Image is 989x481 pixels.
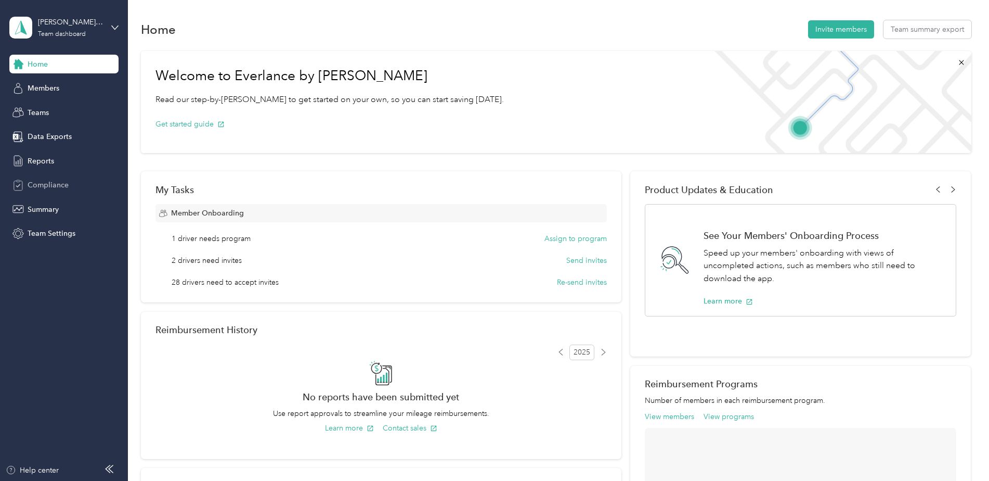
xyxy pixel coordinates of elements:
p: Speed up your members' onboarding with views of uncompleted actions, such as members who still ne... [704,247,945,285]
h2: No reports have been submitted yet [155,391,607,402]
div: Team dashboard [38,31,86,37]
span: Product Updates & Education [645,184,773,195]
div: [PERSON_NAME][EMAIL_ADDRESS][PERSON_NAME][DOMAIN_NAME] [38,17,103,28]
span: Team Settings [28,228,75,239]
iframe: Everlance-gr Chat Button Frame [931,423,989,481]
span: 2025 [569,345,594,360]
button: Invite members [808,20,874,39]
button: Get started guide [155,119,225,130]
span: 2 drivers need invites [172,255,242,266]
span: Teams [28,107,49,118]
button: Contact sales [383,423,437,434]
span: Member Onboarding [171,208,244,219]
h1: Welcome to Everlance by [PERSON_NAME] [155,68,504,84]
p: Use report approvals to streamline your mileage reimbursements. [155,408,607,419]
button: View programs [704,411,754,422]
button: Learn more [325,423,374,434]
span: Compliance [28,180,69,191]
button: View members [645,411,694,422]
button: Re-send invites [557,277,607,288]
button: Assign to program [544,233,607,244]
span: Members [28,83,59,94]
img: Welcome to everlance [704,51,971,153]
span: Reports [28,156,54,167]
button: Send invites [566,255,607,266]
h1: See Your Members' Onboarding Process [704,230,945,241]
h2: Reimbursement History [155,324,257,335]
div: My Tasks [155,184,607,195]
span: 1 driver needs program [172,233,251,244]
button: Learn more [704,296,753,307]
p: Read our step-by-[PERSON_NAME] to get started on your own, so you can start saving [DATE]. [155,93,504,106]
span: Summary [28,204,59,215]
span: Data Exports [28,131,72,142]
h2: Reimbursement Programs [645,378,956,389]
h1: Home [141,24,176,35]
button: Help center [6,465,59,476]
span: 28 drivers need to accept invites [172,277,279,288]
span: Home [28,59,48,70]
p: Number of members in each reimbursement program. [645,395,956,406]
button: Team summary export [883,20,971,39]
